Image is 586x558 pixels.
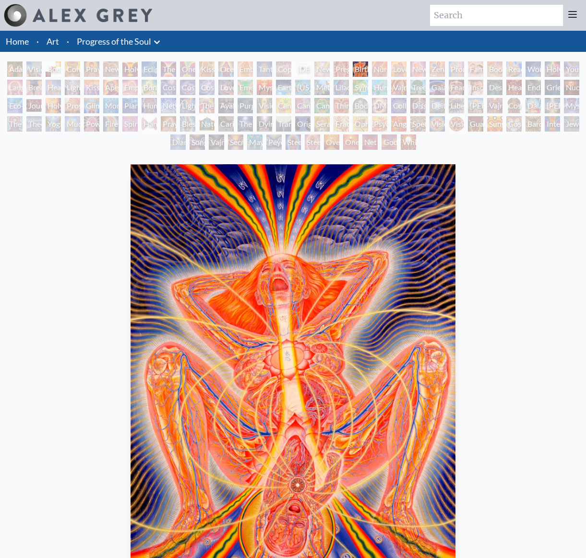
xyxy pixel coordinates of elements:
[564,98,579,113] div: Mystic Eye
[430,5,563,26] input: Search
[46,98,61,113] div: Holy Fire
[199,116,215,132] div: Nature of Mind
[65,98,80,113] div: Prostration
[7,61,23,77] div: Adam & Eve
[46,61,61,77] div: Body, Mind, Spirit
[372,116,387,132] div: Psychomicrograph of a Fractal Paisley Cherub Feather Tip
[180,80,195,95] div: Cosmic Artist
[84,116,99,132] div: Power to the Peaceful
[218,80,234,95] div: Love is a Cosmic Force
[26,80,42,95] div: Breathing
[103,98,119,113] div: Monochord
[353,61,368,77] div: Birth
[77,35,151,48] a: Progress of the Soul
[430,116,445,132] div: Vision Crystal
[526,116,541,132] div: Bardo Being
[26,116,42,132] div: Theologue
[228,134,243,150] div: Secret Writing Being
[199,61,215,77] div: Kissing
[564,116,579,132] div: Jewel Being
[47,35,59,48] a: Art
[180,116,195,132] div: Blessing Hand
[247,134,263,150] div: Mayan Being
[372,98,387,113] div: DMT - The Spirit Molecule
[65,80,80,95] div: Lightweaver
[468,116,483,132] div: Guardian of Infinite Vision
[314,116,330,132] div: Seraphic Transport Docking on the Third Eye
[487,61,502,77] div: Boo-boo
[65,61,80,77] div: Contemplation
[314,98,330,113] div: Cannabacchus
[545,98,560,113] div: [PERSON_NAME]
[314,80,330,95] div: Metamorphosis
[218,116,234,132] div: Caring
[161,61,176,77] div: The Kiss
[238,98,253,113] div: Purging
[353,116,368,132] div: Ophanic Eyelash
[506,80,522,95] div: Headache
[286,134,301,150] div: Steeplehead 1
[353,98,368,113] div: Body/Mind as a Vibratory Field of Energy
[26,98,42,113] div: Journey of the Wounded Healer
[506,116,522,132] div: Cosmic Elf
[526,98,541,113] div: Dalai Lama
[142,80,157,95] div: Bond
[526,61,541,77] div: Wonder
[449,61,464,77] div: Promise
[103,80,119,95] div: Aperture
[334,98,349,113] div: Third Eye Tears of Joy
[487,80,502,95] div: Despair
[343,134,359,150] div: One
[449,98,464,113] div: Liberation Through Seeing
[545,116,560,132] div: Interbeing
[266,134,282,150] div: Peyote Being
[449,80,464,95] div: Fear
[257,98,272,113] div: Vision Tree
[180,61,195,77] div: One Taste
[142,116,157,132] div: Hands that See
[334,61,349,77] div: Pregnancy
[170,134,186,150] div: Diamond Being
[190,134,205,150] div: Song of Vajra Being
[372,80,387,95] div: Humming Bird
[564,80,579,95] div: Nuclear Crucifixion
[506,61,522,77] div: Reading
[449,116,464,132] div: Vision Crystal Tondo
[410,80,426,95] div: Tree & Person
[209,134,224,150] div: Vajra Being
[391,61,407,77] div: Love Circuit
[142,98,157,113] div: Human Geometry
[295,116,311,132] div: Original Face
[305,134,320,150] div: Steeplehead 2
[276,80,291,95] div: Earth Energies
[382,134,397,150] div: Godself
[161,80,176,95] div: Cosmic Creativity
[199,80,215,95] div: Cosmic Lovers
[46,80,61,95] div: Healing
[218,98,234,113] div: Ayahuasca Visitation
[391,98,407,113] div: Collective Vision
[391,116,407,132] div: Angel Skin
[142,61,157,77] div: Eclipse
[122,61,138,77] div: Holy Grail
[63,31,73,52] li: ·
[257,61,272,77] div: Tantra
[295,61,311,77] div: [DEMOGRAPHIC_DATA] Embryo
[6,36,29,47] a: Home
[276,98,291,113] div: Cannabis Mudra
[257,116,272,132] div: Dying
[295,80,311,95] div: [US_STATE] Song
[468,98,483,113] div: [PERSON_NAME]
[334,116,349,132] div: Fractal Eyes
[353,80,368,95] div: Symbiosis: Gall Wasp & Oak Tree
[238,80,253,95] div: Emerald Grail
[199,98,215,113] div: The Shulgins and their Alchemical Angels
[401,134,416,150] div: White Light
[122,80,138,95] div: Empowerment
[295,98,311,113] div: Cannabis Sutra
[564,61,579,77] div: Young & Old
[33,31,43,52] li: ·
[103,116,119,132] div: Firewalking
[7,116,23,132] div: The Seer
[103,61,119,77] div: New Man New Woman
